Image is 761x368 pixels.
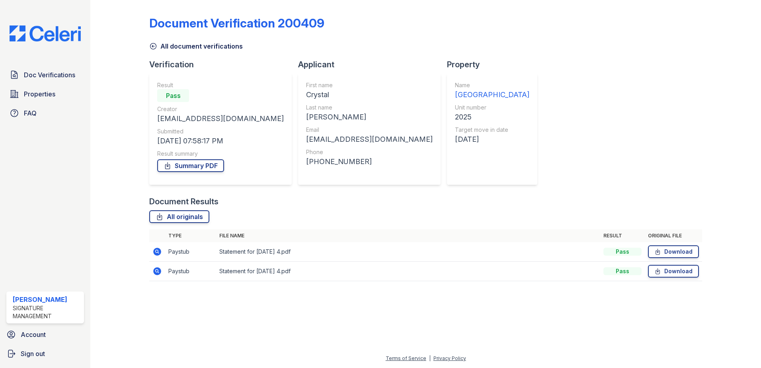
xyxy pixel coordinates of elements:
div: Document Results [149,196,219,207]
div: Last name [306,104,433,112]
a: All document verifications [149,41,243,51]
div: Document Verification 200409 [149,16,324,30]
div: Pass [157,89,189,102]
img: CE_Logo_Blue-a8612792a0a2168367f1c8372b55b34899dd931a85d93a1a3d3e32e68fde9ad4.png [3,25,87,41]
div: Creator [157,105,284,113]
td: Statement for [DATE] 4.pdf [216,242,600,262]
div: Crystal [306,89,433,100]
th: Original file [645,229,702,242]
div: Signature Management [13,304,81,320]
div: Verification [149,59,298,70]
div: Phone [306,148,433,156]
div: Result summary [157,150,284,158]
a: Download [648,245,699,258]
th: Type [165,229,216,242]
div: Name [455,81,529,89]
a: Summary PDF [157,159,224,172]
div: [DATE] [455,134,529,145]
div: Applicant [298,59,447,70]
td: Paystub [165,262,216,281]
span: Doc Verifications [24,70,75,80]
span: Account [21,330,46,339]
a: Privacy Policy [433,355,466,361]
span: Sign out [21,349,45,358]
span: Properties [24,89,55,99]
td: Statement for [DATE] 4.pdf [216,262,600,281]
div: Result [157,81,284,89]
a: FAQ [6,105,84,121]
div: [PHONE_NUMBER] [306,156,433,167]
div: First name [306,81,433,89]
a: Account [3,327,87,343]
div: Target move in date [455,126,529,134]
a: Terms of Service [386,355,426,361]
div: Property [447,59,544,70]
div: Pass [603,267,642,275]
div: Unit number [455,104,529,112]
div: [EMAIL_ADDRESS][DOMAIN_NAME] [306,134,433,145]
iframe: chat widget [728,336,753,360]
div: Email [306,126,433,134]
div: 2025 [455,112,529,123]
span: FAQ [24,108,37,118]
div: [DATE] 07:58:17 PM [157,135,284,147]
a: Sign out [3,346,87,362]
a: Properties [6,86,84,102]
div: [PERSON_NAME] [306,112,433,123]
div: Submitted [157,127,284,135]
a: Doc Verifications [6,67,84,83]
div: | [429,355,431,361]
div: [GEOGRAPHIC_DATA] [455,89,529,100]
div: [EMAIL_ADDRESS][DOMAIN_NAME] [157,113,284,124]
th: File name [216,229,600,242]
a: Name [GEOGRAPHIC_DATA] [455,81,529,100]
td: Paystub [165,242,216,262]
div: [PERSON_NAME] [13,295,81,304]
th: Result [600,229,645,242]
a: Download [648,265,699,278]
div: Pass [603,248,642,256]
a: All originals [149,210,209,223]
